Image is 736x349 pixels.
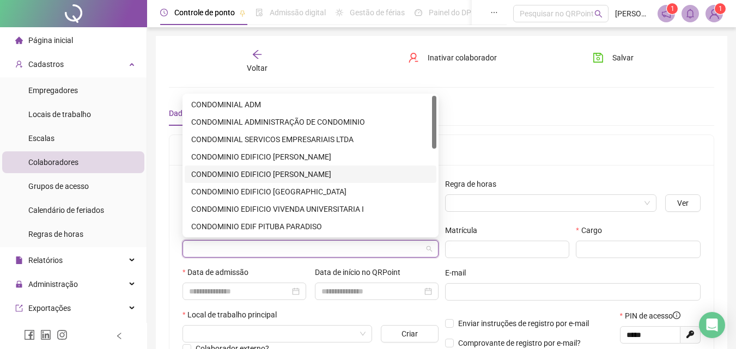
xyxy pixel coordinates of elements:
[612,52,634,64] span: Salvar
[381,325,438,342] button: Criar
[28,304,71,313] span: Exportações
[615,8,651,20] span: [PERSON_NAME]
[593,52,604,63] span: save
[15,304,23,312] span: export
[169,107,218,119] div: Dados básicos
[24,329,35,340] span: facebook
[115,332,123,340] span: left
[350,8,405,17] span: Gestão de férias
[408,52,419,63] span: user-delete
[191,116,430,128] div: CONDOMINIAL ADMINISTRAÇÃO DE CONDOMINIO
[191,133,430,145] div: CONDOMINIAL SERVICOS EMPRESARIAIS LTDA
[15,60,23,68] span: user-add
[28,256,63,265] span: Relatórios
[57,329,68,340] span: instagram
[402,328,418,340] span: Criar
[699,312,725,338] div: Open Intercom Messenger
[445,178,503,190] label: Regra de horas
[256,9,263,16] span: file-done
[28,206,104,215] span: Calendário de feriados
[160,9,168,16] span: clock-circle
[28,134,54,143] span: Escalas
[715,3,726,14] sup: Atualize o seu contato no menu Meus Dados
[677,197,689,209] span: Ver
[665,194,701,212] button: Ver
[270,8,326,17] span: Admissão digital
[585,49,642,66] button: Salvar
[671,5,674,13] span: 1
[185,148,436,166] div: CONDOMINIO EDIFICIO ERNESTO LEBRAM
[429,8,471,17] span: Painel do DP
[576,224,609,236] label: Cargo
[28,110,91,119] span: Locais de trabalho
[667,3,678,14] sup: 1
[185,218,436,235] div: CONDOMINIO EDIF PITUBA PARADISO
[458,319,589,328] span: Enviar instruções de registro por e-mail
[185,200,436,218] div: CONDOMINIO EDIFICIO VIVENDA UNIVERSITARI
[40,329,51,340] span: linkedin
[183,143,701,156] h5: Dados gerais
[247,64,267,72] span: Voltar
[185,166,436,183] div: CONDOMINIO EDIFICIO JUCA PIRAJA
[415,9,422,16] span: dashboard
[191,203,430,215] div: CONDOMINIO EDIFICIO VIVENDA UNIVERSITARIA I
[685,9,695,19] span: bell
[336,9,343,16] span: sun
[15,280,23,288] span: lock
[400,49,505,66] button: Inativar colaborador
[445,267,473,279] label: E-mail
[185,183,436,200] div: CONDOMINIO EDIFICIO PITUBA PARADISO
[185,131,436,148] div: CONDOMINIAL SERVICOS EMPRESARIAIS LTDA
[28,60,64,69] span: Cadastros
[185,96,436,113] div: CONDOMINIAL ADM
[191,221,430,232] div: CONDOMINIO EDIF PITUBA PARADISO
[706,5,722,22] img: 59777
[15,36,23,44] span: home
[185,113,436,131] div: CONDOMINIAL ADMINISTRAÇÃO DE CONDOMINIO
[428,52,497,64] span: Inativar colaborador
[28,86,78,95] span: Empregadores
[191,99,430,111] div: CONDOMINIAL ADM
[239,10,246,16] span: pushpin
[594,10,603,18] span: search
[490,9,498,16] span: ellipsis
[719,5,722,13] span: 1
[28,158,78,167] span: Colaboradores
[445,224,484,236] label: Matrícula
[183,266,256,278] label: Data de admissão
[28,230,83,238] span: Regras de horas
[174,8,235,17] span: Controle de ponto
[191,168,430,180] div: CONDOMINIO EDIFICIO [PERSON_NAME]
[191,151,430,163] div: CONDOMINIO EDIFICIO [PERSON_NAME]
[315,266,407,278] label: Data de início no QRPoint
[28,182,89,191] span: Grupos de acesso
[183,309,284,321] label: Local de trabalho principal
[15,256,23,264] span: file
[28,36,73,45] span: Página inicial
[625,310,680,322] span: PIN de acesso
[28,280,78,289] span: Administração
[252,49,263,60] span: arrow-left
[458,339,581,347] span: Comprovante de registro por e-mail?
[661,9,671,19] span: notification
[191,186,430,198] div: CONDOMINIO EDIFICIO [GEOGRAPHIC_DATA]
[673,311,680,319] span: info-circle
